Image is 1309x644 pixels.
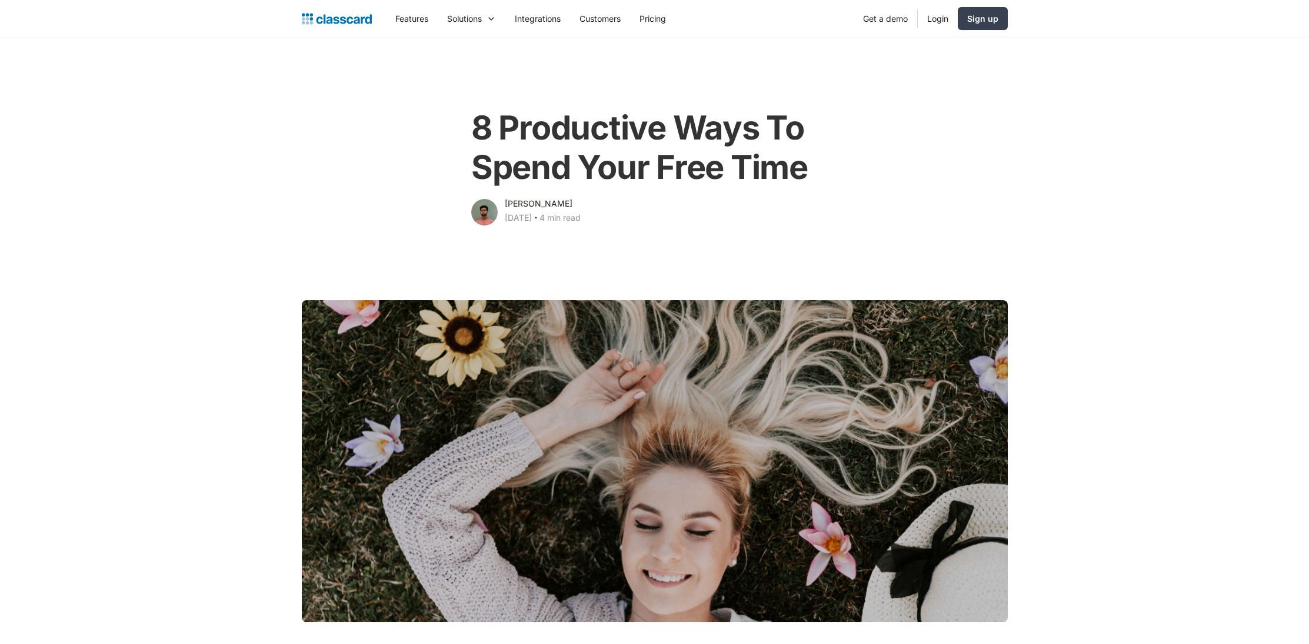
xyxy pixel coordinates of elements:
a: Login [918,5,958,32]
a: Get a demo [854,5,917,32]
div: [PERSON_NAME] [505,197,572,211]
a: Integrations [505,5,570,32]
h1: 8 Productive Ways To Spend Your Free Time [471,108,838,187]
a: Pricing [630,5,675,32]
div: [DATE] [505,211,532,225]
div: Sign up [967,12,998,25]
div: 4 min read [539,211,581,225]
a: Customers [570,5,630,32]
a: Sign up [958,7,1008,30]
a: Features [386,5,438,32]
div: ‧ [532,211,539,227]
a: Logo [302,11,372,27]
div: Solutions [447,12,482,25]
